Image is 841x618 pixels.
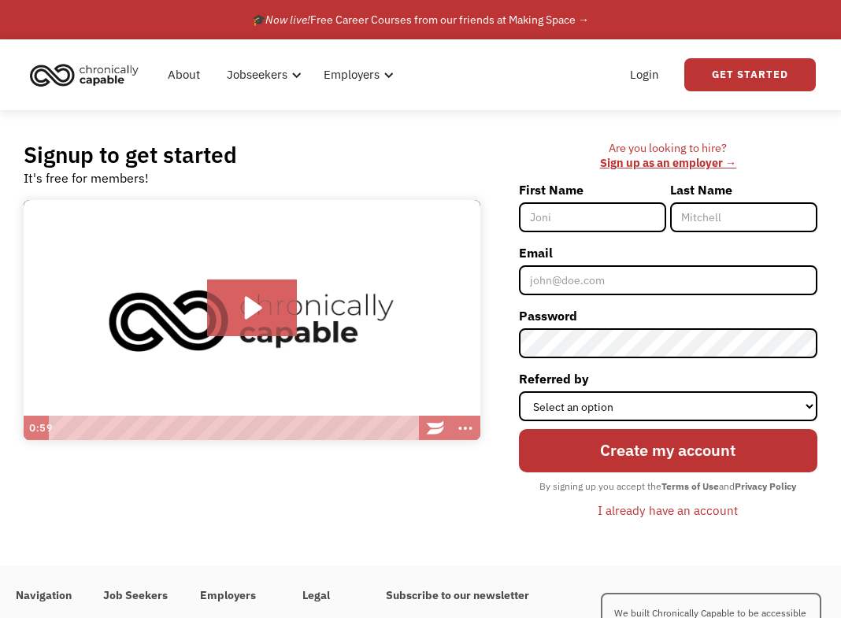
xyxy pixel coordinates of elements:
h4: Legal [302,589,354,603]
strong: Privacy Policy [735,480,796,492]
input: Create my account [519,429,817,472]
div: Jobseekers [217,50,306,100]
a: I already have an account [586,497,750,524]
input: john@doe.com [519,265,817,295]
div: Employers [324,65,380,84]
div: Are you looking to hire? ‍ [519,141,817,170]
div: I already have an account [598,501,738,520]
div: Playbar [57,416,413,441]
img: Chronically Capable logo [25,57,143,92]
h4: Subscribe to our newsletter [386,589,565,603]
label: Referred by [519,366,817,391]
a: Login [621,50,669,100]
label: First Name [519,177,666,202]
div: Jobseekers [227,65,287,84]
div: Employers [314,50,398,100]
input: Joni [519,202,666,232]
a: Sign up as an employer → [600,155,736,170]
button: Show more buttons [450,416,480,441]
a: About [158,50,209,100]
h4: Job Seekers [103,589,169,603]
div: It's free for members! [24,168,149,187]
h2: Signup to get started [24,141,237,168]
h4: Employers [200,589,271,603]
label: Email [519,240,817,265]
em: Now live! [265,13,310,27]
div: 🎓 Free Career Courses from our friends at Making Space → [252,10,589,29]
a: Get Started [684,58,816,91]
div: By signing up you accept the and [532,476,804,497]
strong: Terms of Use [661,480,719,492]
h4: Navigation [16,589,72,603]
label: Password [519,303,817,328]
form: Member-Signup-Form [519,177,817,524]
label: Last Name [670,177,817,202]
input: Mitchell [670,202,817,232]
a: home [25,57,150,92]
a: Wistia Logo -- Learn More [420,416,450,441]
button: Play Video: Introducing Chronically Capable [207,279,296,336]
img: Introducing Chronically Capable [24,200,480,441]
